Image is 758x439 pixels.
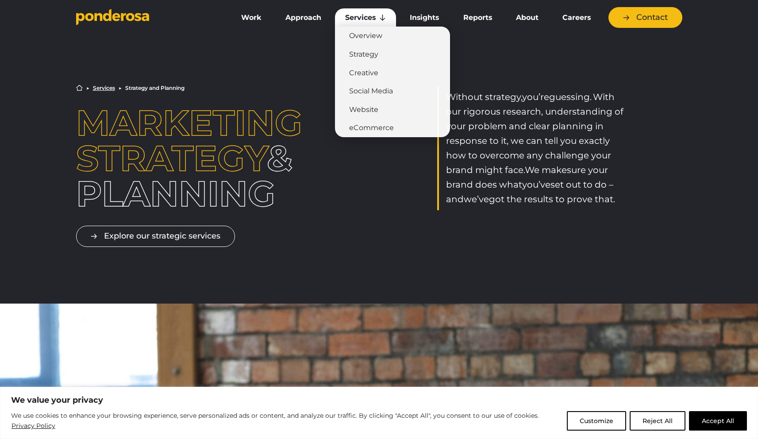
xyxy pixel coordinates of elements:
[125,85,185,91] li: Strategy and Planning
[93,85,115,91] a: Services
[335,8,396,27] a: Services
[275,8,331,27] a: Approach
[119,85,122,91] li: ▶︎
[525,165,567,175] span: We make
[453,8,502,27] a: Reports
[335,100,450,119] a: Website
[549,92,592,102] span: guessing.
[335,27,450,45] a: Overview
[552,8,601,27] a: Careers
[11,395,747,405] p: We value your privacy
[446,92,522,102] span: Without strategy,
[400,8,449,27] a: Insights
[522,92,549,102] span: you’re
[76,105,321,212] h1: & planning
[446,165,608,190] span: sure your brand does what
[522,179,550,190] span: you’ve
[76,9,218,27] a: Go to homepage
[76,226,235,246] a: Explore our strategic services
[335,45,450,64] a: Strategy
[231,8,272,27] a: Work
[446,92,623,175] span: With our rigorous research, understanding of your problem and clear planning in response to it, w...
[76,101,302,180] span: Marketing Strategy
[86,85,89,91] li: ▶︎
[335,82,450,100] a: Social Media
[689,411,747,431] button: Accept All
[506,8,549,27] a: About
[335,64,450,82] a: Creative
[11,420,56,431] a: Privacy Policy
[76,85,83,91] a: Home
[567,411,626,431] button: Customize
[11,411,560,431] p: We use cookies to enhance your browsing experience, serve personalized ads or content, and analyz...
[446,179,613,204] span: set out to do – and
[489,194,615,204] span: got the results to prove that.
[464,194,489,204] span: we’ve
[608,7,682,28] a: Contact
[335,119,450,137] a: eCommerce
[630,411,685,431] button: Reject All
